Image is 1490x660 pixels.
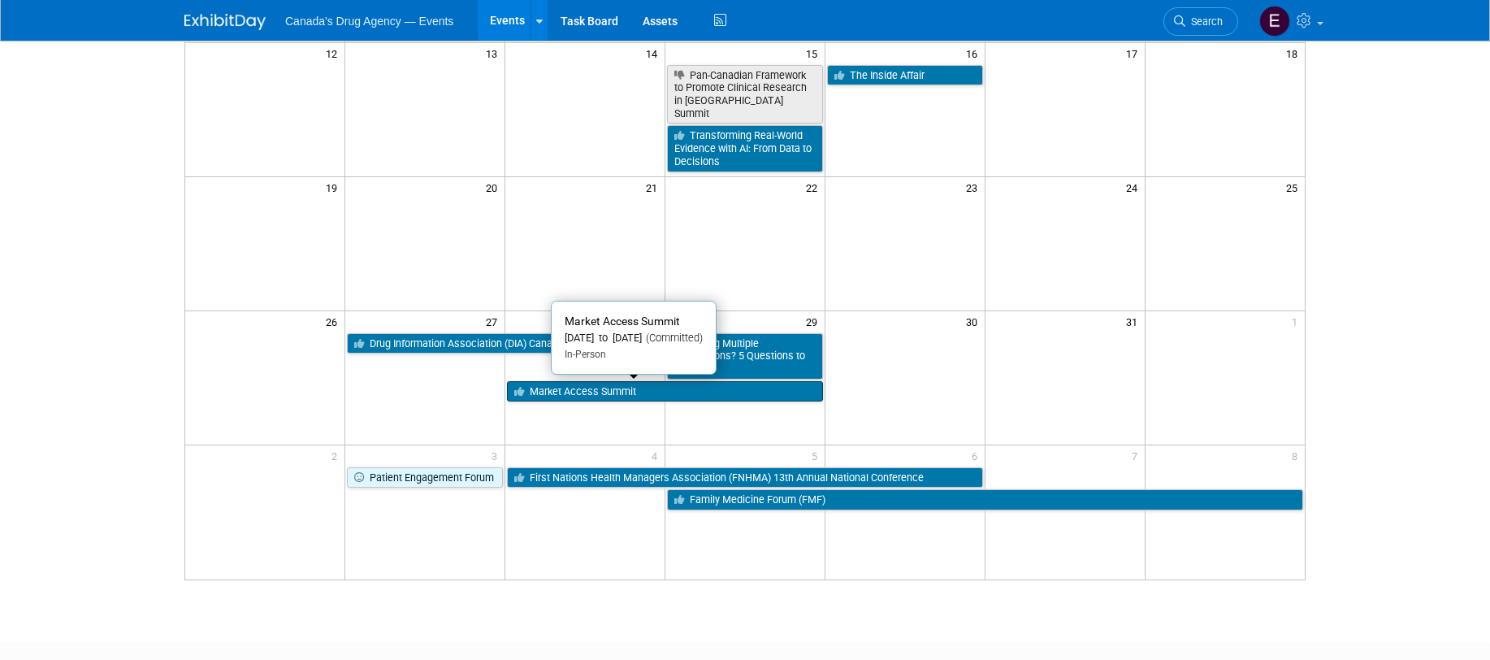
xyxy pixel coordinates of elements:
span: 15 [804,43,825,63]
span: 27 [484,311,505,332]
span: 24 [1124,177,1145,198]
span: 16 [964,43,985,63]
span: 25 [1284,177,1305,198]
span: 8 [1290,445,1305,466]
a: Transforming Real-World Evidence with AI: From Data to Decisions [667,125,823,172]
span: 3 [490,445,505,466]
a: First Nations Health Managers Association (FNHMA) 13th Annual National Conference [507,467,983,488]
a: Taking Multiple Medications? 5 Questions to Ask [667,333,823,380]
img: External Events [1259,6,1290,37]
img: ExhibitDay [184,14,266,30]
span: 2 [330,445,344,466]
span: 13 [484,43,505,63]
a: Pan-Canadian Framework to Promote Clinical Research in [GEOGRAPHIC_DATA] Summit [667,65,823,124]
a: Search [1163,7,1238,36]
a: Market Access Summit [507,381,823,402]
span: 26 [324,311,344,332]
span: 30 [964,311,985,332]
span: 4 [650,445,665,466]
span: 20 [484,177,505,198]
span: Search [1185,15,1223,28]
span: 21 [644,177,665,198]
a: Family Medicine Forum (FMF) [667,489,1303,510]
span: 29 [804,311,825,332]
span: Market Access Summit [565,315,680,328]
span: 5 [810,445,825,466]
span: 31 [1124,311,1145,332]
span: 1 [1290,311,1305,332]
span: 6 [970,445,985,466]
span: Canada's Drug Agency — Events [285,15,453,28]
span: 14 [644,43,665,63]
a: The Inside Affair [827,65,983,86]
span: 19 [324,177,344,198]
a: Drug Information Association (DIA) Canada Annual Meeting [347,333,663,354]
div: [DATE] to [DATE] [565,332,703,345]
span: 12 [324,43,344,63]
a: Patient Engagement Forum [347,467,503,488]
span: 18 [1284,43,1305,63]
span: 22 [804,177,825,198]
span: 17 [1124,43,1145,63]
span: 23 [964,177,985,198]
span: (Committed) [642,332,703,344]
span: 7 [1130,445,1145,466]
span: In-Person [565,349,606,360]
